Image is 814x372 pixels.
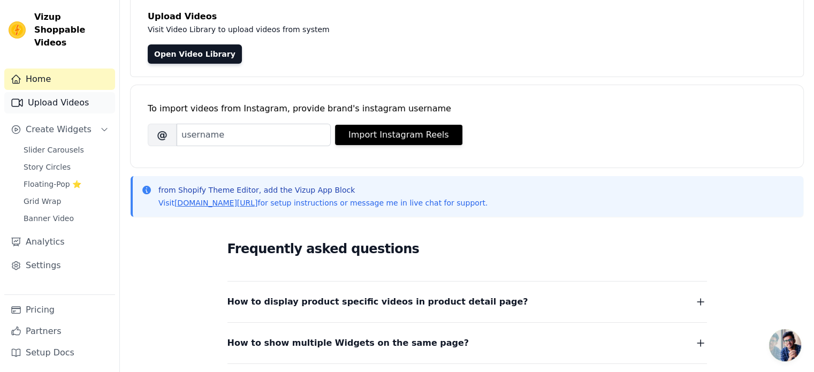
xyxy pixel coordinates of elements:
[769,329,801,361] div: Open chat
[26,123,92,136] span: Create Widgets
[148,102,786,115] div: To import videos from Instagram, provide brand's instagram username
[4,231,115,253] a: Analytics
[174,199,258,207] a: [DOMAIN_NAME][URL]
[4,321,115,342] a: Partners
[9,21,26,39] img: Vizup
[335,125,462,145] button: Import Instagram Reels
[4,255,115,276] a: Settings
[158,198,488,208] p: Visit for setup instructions or message me in live chat for support.
[17,194,115,209] a: Grid Wrap
[24,162,71,172] span: Story Circles
[227,336,469,351] span: How to show multiple Widgets on the same page?
[34,11,111,49] span: Vizup Shoppable Videos
[24,179,81,189] span: Floating-Pop ⭐
[227,294,707,309] button: How to display product specific videos in product detail page?
[24,213,74,224] span: Banner Video
[148,10,786,23] h4: Upload Videos
[148,23,627,36] p: Visit Video Library to upload videos from system
[24,145,84,155] span: Slider Carousels
[4,92,115,113] a: Upload Videos
[4,119,115,140] button: Create Widgets
[24,196,61,207] span: Grid Wrap
[177,124,331,146] input: username
[17,142,115,157] a: Slider Carousels
[4,69,115,90] a: Home
[227,336,707,351] button: How to show multiple Widgets on the same page?
[17,211,115,226] a: Banner Video
[148,44,242,64] a: Open Video Library
[4,342,115,363] a: Setup Docs
[227,294,528,309] span: How to display product specific videos in product detail page?
[227,238,707,260] h2: Frequently asked questions
[17,177,115,192] a: Floating-Pop ⭐
[4,299,115,321] a: Pricing
[158,185,488,195] p: from Shopify Theme Editor, add the Vizup App Block
[17,160,115,174] a: Story Circles
[148,124,177,146] span: @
